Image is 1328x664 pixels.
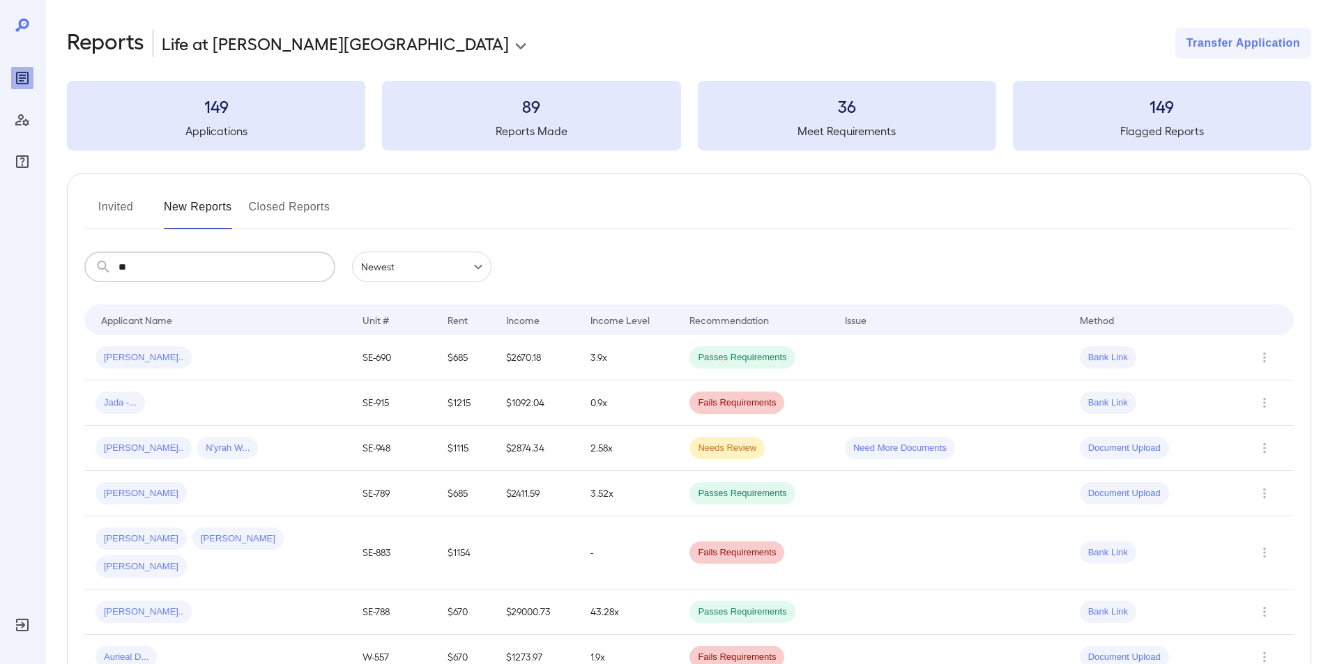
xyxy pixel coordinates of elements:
[162,32,509,54] p: Life at [PERSON_NAME][GEOGRAPHIC_DATA]
[1253,437,1276,459] button: Row Actions
[67,28,144,59] h2: Reports
[351,426,436,471] td: SE-948
[67,95,365,117] h3: 149
[96,351,192,364] span: [PERSON_NAME]..
[351,516,436,589] td: SE-883
[351,335,436,380] td: SE-690
[1080,546,1136,559] span: Bank Link
[436,335,495,380] td: $685
[101,311,172,328] div: Applicant Name
[1253,346,1276,369] button: Row Actions
[448,311,470,328] div: Rent
[1253,541,1276,564] button: Row Actions
[11,614,33,636] div: Log Out
[1253,601,1276,623] button: Row Actions
[351,471,436,516] td: SE-789
[495,589,580,635] td: $29000.73
[579,380,678,426] td: 0.9x
[436,380,495,426] td: $1215
[11,109,33,131] div: Manage Users
[84,196,147,229] button: Invited
[1080,442,1169,455] span: Document Upload
[351,380,436,426] td: SE-915
[689,396,784,410] span: Fails Requirements
[1175,28,1311,59] button: Transfer Application
[436,426,495,471] td: $1115
[436,589,495,635] td: $670
[495,426,580,471] td: $2874.34
[382,123,680,139] h5: Reports Made
[845,442,955,455] span: Need More Documents
[1013,95,1311,117] h3: 149
[11,150,33,173] div: FAQ
[362,311,389,328] div: Unit #
[96,487,187,500] span: [PERSON_NAME]
[1080,605,1136,619] span: Bank Link
[689,546,784,559] span: Fails Requirements
[249,196,330,229] button: Closed Reports
[579,471,678,516] td: 3.52x
[506,311,540,328] div: Income
[96,396,145,410] span: Jada -...
[382,95,680,117] h3: 89
[352,252,491,282] div: Newest
[67,81,1311,150] summary: 149Applications89Reports Made36Meet Requirements149Flagged Reports
[579,516,678,589] td: -
[1080,651,1169,664] span: Document Upload
[1080,396,1136,410] span: Bank Link
[192,532,284,546] span: [PERSON_NAME]
[689,487,795,500] span: Passes Requirements
[495,335,580,380] td: $2670.18
[689,605,795,619] span: Passes Requirements
[11,67,33,89] div: Reports
[197,442,258,455] span: N'yrah W...
[590,311,650,328] div: Income Level
[689,442,765,455] span: Needs Review
[579,426,678,471] td: 2.58x
[579,589,678,635] td: 43.28x
[436,471,495,516] td: $685
[1080,351,1136,364] span: Bank Link
[1253,482,1276,504] button: Row Actions
[67,123,365,139] h5: Applications
[436,516,495,589] td: $1154
[689,311,769,328] div: Recommendation
[698,95,996,117] h3: 36
[1013,123,1311,139] h5: Flagged Reports
[689,651,784,664] span: Fails Requirements
[96,651,157,664] span: Aurieal D...
[1080,487,1169,500] span: Document Upload
[698,123,996,139] h5: Meet Requirements
[351,589,436,635] td: SE-788
[845,311,867,328] div: Issue
[96,560,187,573] span: [PERSON_NAME]
[96,442,192,455] span: [PERSON_NAME]..
[96,532,187,546] span: [PERSON_NAME]
[164,196,232,229] button: New Reports
[1253,392,1276,414] button: Row Actions
[96,605,192,619] span: [PERSON_NAME]..
[579,335,678,380] td: 3.9x
[689,351,795,364] span: Passes Requirements
[495,471,580,516] td: $2411.59
[1080,311,1114,328] div: Method
[495,380,580,426] td: $1092.04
